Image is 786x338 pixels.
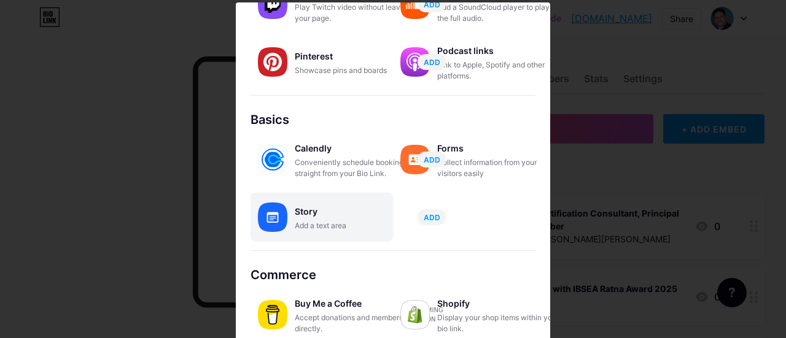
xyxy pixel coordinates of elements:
div: Add a text area [295,220,418,231]
img: pinterest [258,47,287,77]
button: ADD [418,54,446,70]
div: Forms [437,140,560,157]
img: calendly [258,145,287,174]
div: Podcast links [437,42,560,60]
span: ADD [424,57,440,67]
div: Showcase pins and boards [295,65,418,76]
button: ADD [418,152,446,167]
img: forms [400,145,430,174]
div: Calendly [295,140,418,157]
img: story [258,202,287,232]
div: Commerce [251,266,535,284]
div: Link to Apple, Spotify and other platforms. [437,60,560,82]
button: ADD [418,209,446,225]
div: Play Twitch video without leaving your page. [295,2,418,24]
span: ADD [424,212,440,223]
span: ADD [424,155,440,165]
div: Shopify [437,295,560,312]
div: Display your shop items within your bio link. [437,312,560,334]
div: Accept donations and memberships directly. [295,312,418,334]
div: Conveniently schedule bookings straight from your Bio Link. [295,157,418,179]
div: Basics [251,110,535,129]
img: podcastlinks [400,47,430,77]
div: Add a SoundCloud player to play the full audio. [437,2,560,24]
div: Collect information from your visitors easily [437,157,560,179]
div: Pinterest [295,48,418,65]
img: buymeacoffee [258,300,287,329]
img: shopify [400,300,430,329]
div: Buy Me a Coffee [295,295,418,312]
div: Story [295,203,418,220]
